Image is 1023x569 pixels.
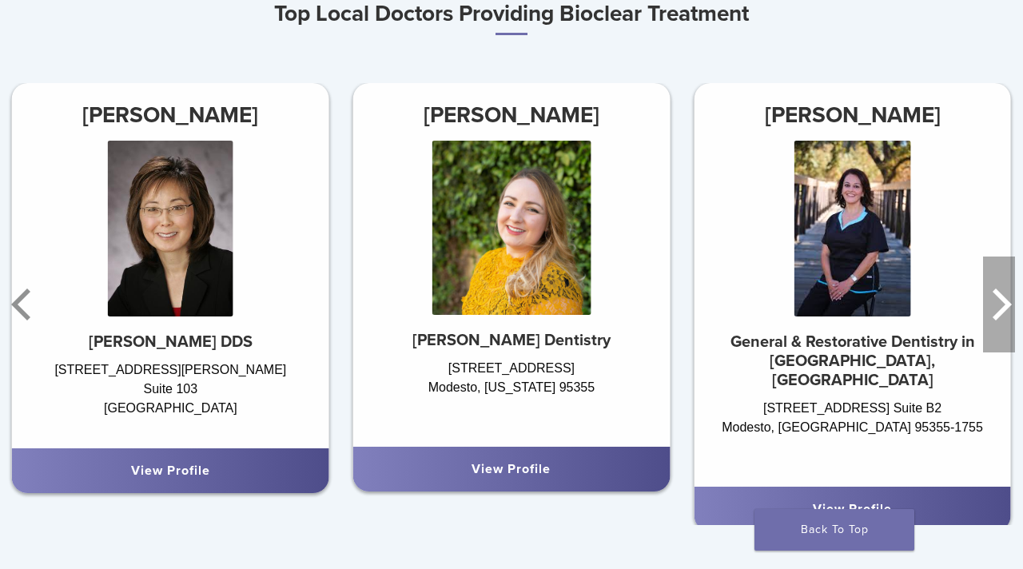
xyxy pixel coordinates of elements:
[730,332,975,390] strong: General & Restorative Dentistry in [GEOGRAPHIC_DATA], [GEOGRAPHIC_DATA]
[694,399,1011,471] div: [STREET_ADDRESS] Suite B2 Modesto, [GEOGRAPHIC_DATA] 95355-1755
[794,141,910,316] img: Dr. Sharokina Eshaghi
[472,461,551,477] a: View Profile
[108,141,233,316] img: Dr.Nancy Shiba
[12,96,329,134] h3: [PERSON_NAME]
[353,96,671,134] h3: [PERSON_NAME]
[694,96,1011,134] h3: [PERSON_NAME]
[432,141,591,315] img: Dr. Alexandra Hebert
[353,359,671,431] div: [STREET_ADDRESS] Modesto, [US_STATE] 95355
[412,331,611,350] strong: [PERSON_NAME] Dentistry
[983,257,1015,352] button: Next
[8,257,40,352] button: Previous
[754,509,914,551] a: Back To Top
[12,360,329,432] div: [STREET_ADDRESS][PERSON_NAME] Suite 103 [GEOGRAPHIC_DATA]
[813,501,892,517] a: View Profile
[131,463,210,479] a: View Profile
[89,332,253,352] strong: [PERSON_NAME] DDS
